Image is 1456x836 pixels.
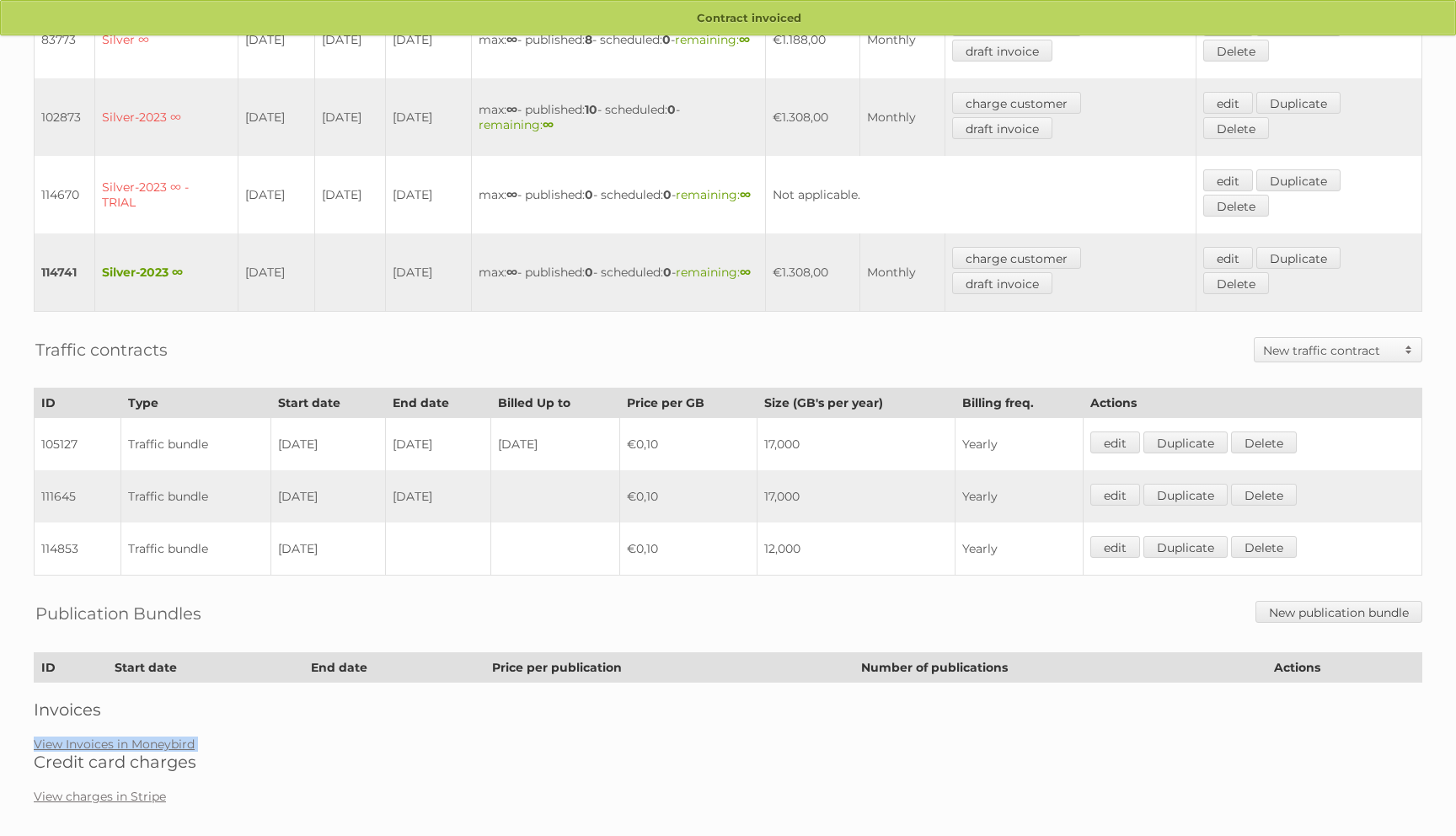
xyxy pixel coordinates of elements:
[1231,431,1297,453] a: Delete
[1143,431,1228,453] a: Duplicate
[1255,601,1422,623] a: New publication bundle
[1203,169,1253,191] a: edit
[238,1,315,78] td: [DATE]
[506,32,517,47] strong: ∞
[859,78,945,156] td: Monthly
[385,418,490,471] td: [DATE]
[34,789,166,804] a: View charges in Stripe
[1143,536,1228,558] a: Duplicate
[35,601,201,626] h2: Publication Bundles
[35,418,121,471] td: 105127
[34,752,1422,772] h2: Credit card charges
[385,233,471,312] td: [DATE]
[271,418,386,471] td: [DATE]
[1256,247,1341,269] a: Duplicate
[385,78,471,156] td: [DATE]
[585,187,593,202] strong: 0
[757,389,955,418] th: Size (GB's per year)
[740,265,751,280] strong: ∞
[35,233,95,312] td: 114741
[472,156,766,233] td: max: - published: - scheduled: -
[315,78,386,156] td: [DATE]
[271,389,386,418] th: Start date
[1263,342,1396,359] h2: New traffic contract
[854,653,1266,683] th: Number of publications
[34,737,195,752] a: View Invoices in Moneybird
[1090,431,1140,453] a: edit
[676,265,751,280] span: remaining:
[739,32,750,47] strong: ∞
[1143,484,1228,506] a: Duplicate
[585,102,597,117] strong: 10
[1203,117,1269,139] a: Delete
[1203,195,1269,217] a: Delete
[120,470,271,522] td: Traffic bundle
[271,522,386,576] td: [DATE]
[859,1,945,78] td: Monthly
[675,32,750,47] span: remaining:
[585,32,592,47] strong: 8
[95,156,238,233] td: Silver-2023 ∞ - TRIAL
[385,1,471,78] td: [DATE]
[1256,92,1341,114] a: Duplicate
[620,522,757,576] td: €0,10
[108,653,304,683] th: Start date
[35,522,121,576] td: 114853
[955,522,1083,576] td: Yearly
[1203,247,1253,269] a: edit
[238,78,315,156] td: [DATE]
[766,1,860,78] td: €1.188,00
[740,187,751,202] strong: ∞
[585,265,593,280] strong: 0
[676,187,751,202] span: remaining:
[620,470,757,522] td: €0,10
[1083,389,1421,418] th: Actions
[385,156,471,233] td: [DATE]
[472,78,766,156] td: max: - published: - scheduled: -
[766,78,860,156] td: €1.308,00
[95,1,238,78] td: Silver ∞
[620,389,757,418] th: Price per GB
[120,389,271,418] th: Type
[757,522,955,576] td: 12,000
[1203,40,1269,62] a: Delete
[1231,536,1297,558] a: Delete
[952,117,1052,139] a: draft invoice
[35,470,121,522] td: 111645
[506,187,517,202] strong: ∞
[95,78,238,156] td: Silver-2023 ∞
[315,1,386,78] td: [DATE]
[667,102,676,117] strong: 0
[120,418,271,471] td: Traffic bundle
[1,1,1455,36] p: Contract invoiced
[120,522,271,576] td: Traffic bundle
[506,102,517,117] strong: ∞
[955,418,1083,471] td: Yearly
[472,233,766,312] td: max: - published: - scheduled: -
[485,653,854,683] th: Price per publication
[620,418,757,471] td: €0,10
[34,699,1422,720] h2: Invoices
[1256,169,1341,191] a: Duplicate
[1203,92,1253,114] a: edit
[662,32,671,47] strong: 0
[1396,338,1421,362] span: Toggle
[472,1,766,78] td: max: - published: - scheduled: -
[95,233,238,312] td: Silver-2023 ∞
[955,389,1083,418] th: Billing freq.
[757,470,955,522] td: 17,000
[1255,338,1421,362] a: New traffic contract
[1231,484,1297,506] a: Delete
[35,337,168,362] h2: Traffic contracts
[757,418,955,471] td: 17,000
[1090,536,1140,558] a: edit
[1266,653,1421,683] th: Actions
[479,117,554,132] span: remaining:
[506,265,517,280] strong: ∞
[491,389,620,418] th: Billed Up to
[35,1,95,78] td: 83773
[304,653,485,683] th: End date
[35,78,95,156] td: 102873
[543,117,554,132] strong: ∞
[663,265,672,280] strong: 0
